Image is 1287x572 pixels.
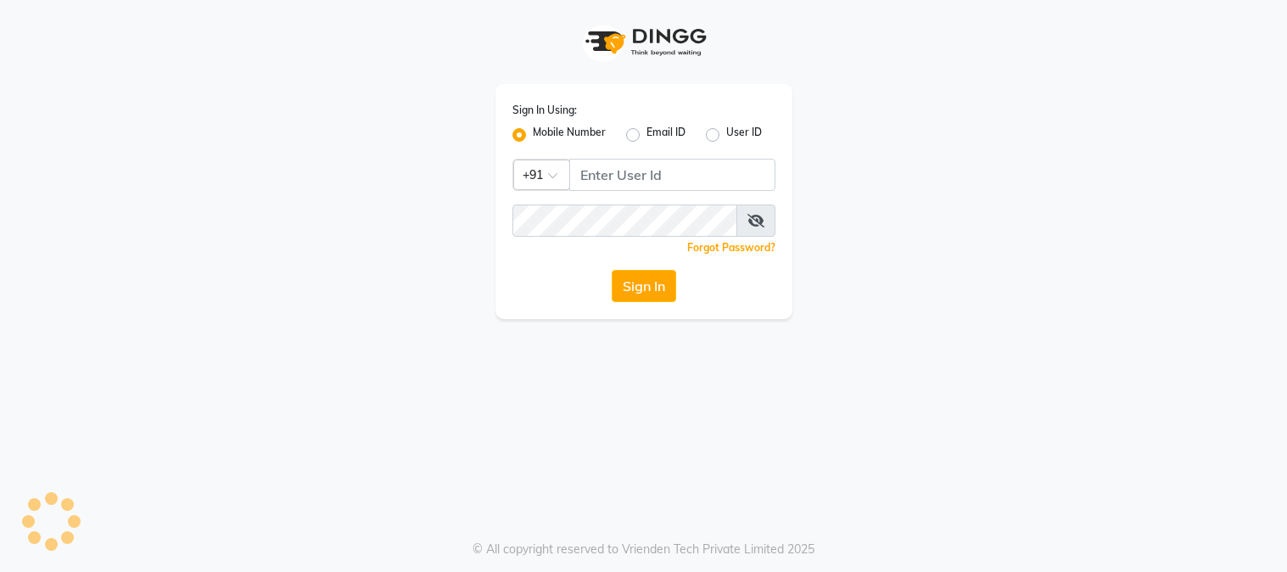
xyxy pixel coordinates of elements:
[612,270,676,302] button: Sign In
[512,205,737,237] input: Username
[569,159,775,191] input: Username
[646,125,685,145] label: Email ID
[687,241,775,254] a: Forgot Password?
[726,125,762,145] label: User ID
[576,17,712,67] img: logo1.svg
[512,103,577,118] label: Sign In Using:
[533,125,606,145] label: Mobile Number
